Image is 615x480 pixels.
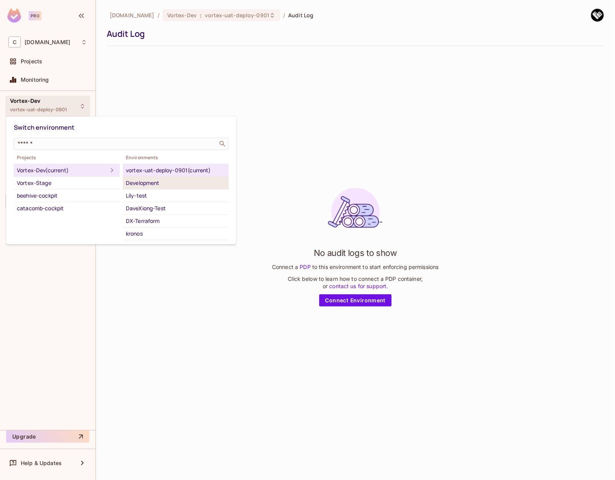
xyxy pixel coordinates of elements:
[126,216,226,226] div: DX-Terraform
[14,123,75,132] span: Switch environment
[17,178,117,188] div: Vortex-Stage
[17,166,107,175] div: Vortex-Dev (current)
[126,191,226,200] div: Lily-test
[14,155,120,161] span: Projects
[17,204,117,213] div: catacomb-cockpit
[126,166,226,175] div: vortex-uat-deploy-0901 (current)
[126,229,226,238] div: kronos
[123,155,229,161] span: Environments
[126,178,226,188] div: Development
[126,204,226,213] div: DaveXiong-Test
[17,191,117,200] div: beehive-cockpit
